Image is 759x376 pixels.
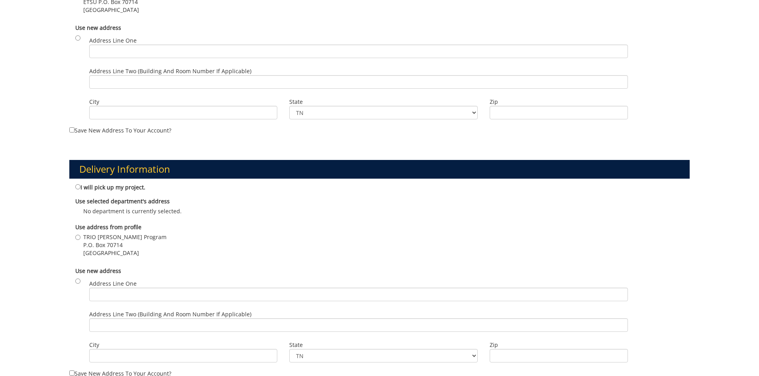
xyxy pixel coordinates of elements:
label: City [89,341,278,349]
p: No department is currently selected. [75,207,684,215]
label: Zip [490,341,628,349]
label: Address Line One [89,37,628,58]
input: City [89,349,278,362]
input: TRIO [PERSON_NAME] Program P.O. Box 70714 [GEOGRAPHIC_DATA] [75,235,80,240]
input: Zip [490,349,628,362]
label: Address Line Two (Building and Room Number if applicable) [89,310,628,332]
b: Use selected department's address [75,197,170,205]
label: Address Line Two (Building and Room Number if applicable) [89,67,628,89]
input: Save new address to your account? [69,127,75,132]
input: I will pick up my project. [75,184,80,189]
input: Address Line Two (Building and Room Number if applicable) [89,75,628,89]
input: Address Line One [89,45,628,58]
b: Use new address [75,267,121,275]
label: Address Line One [89,280,628,301]
span: P.O. Box 70714 [83,241,167,249]
input: Address Line One [89,288,628,301]
b: Use new address [75,24,121,31]
input: Save new address to your account? [69,370,75,376]
span: [GEOGRAPHIC_DATA] [83,249,167,257]
label: State [289,341,478,349]
b: Use address from profile [75,223,141,231]
label: State [289,98,478,106]
label: Zip [490,98,628,106]
label: I will pick up my project. [75,183,145,191]
input: Address Line Two (Building and Room Number if applicable) [89,318,628,332]
h3: Delivery Information [69,160,690,178]
span: TRIO [PERSON_NAME] Program [83,233,167,241]
span: [GEOGRAPHIC_DATA] [83,6,167,14]
input: City [89,106,278,119]
input: Zip [490,106,628,119]
label: City [89,98,278,106]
